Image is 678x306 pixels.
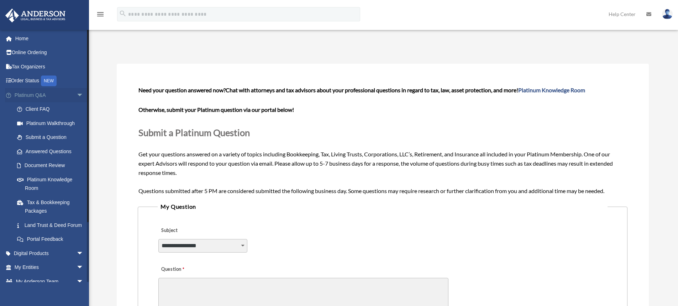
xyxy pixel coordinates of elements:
a: My Entitiesarrow_drop_down [5,260,94,275]
label: Question [158,265,214,275]
a: My Anderson Teamarrow_drop_down [5,274,94,289]
a: Tax & Bookkeeping Packages [10,195,94,218]
label: Subject [158,226,226,236]
b: Otherwise, submit your Platinum question via our portal below! [138,106,294,113]
a: Home [5,31,94,46]
a: Document Review [10,159,94,173]
a: Client FAQ [10,102,94,116]
a: Platinum Q&Aarrow_drop_down [5,88,94,102]
span: Chat with attorneys and tax advisors about your professional questions in regard to tax, law, ass... [226,87,585,93]
span: arrow_drop_down [77,260,91,275]
a: Online Ordering [5,46,94,60]
legend: My Question [158,202,607,212]
span: Need your question answered now? [138,87,226,93]
a: Land Trust & Deed Forum [10,218,94,232]
span: arrow_drop_down [77,88,91,103]
a: Tax Organizers [5,59,94,74]
img: Anderson Advisors Platinum Portal [3,9,68,22]
span: arrow_drop_down [77,246,91,261]
a: Submit a Question [10,130,91,145]
span: Submit a Platinum Question [138,127,250,138]
a: Platinum Knowledge Room [10,172,94,195]
i: menu [96,10,105,19]
div: NEW [41,76,57,86]
a: Answered Questions [10,144,94,159]
span: Get your questions answered on a variety of topics including Bookkeeping, Tax, Living Trusts, Cor... [138,87,626,194]
a: Order StatusNEW [5,74,94,88]
span: arrow_drop_down [77,274,91,289]
a: Platinum Knowledge Room [518,87,585,93]
a: Platinum Walkthrough [10,116,94,130]
a: Portal Feedback [10,232,94,247]
img: User Pic [662,9,673,19]
a: Digital Productsarrow_drop_down [5,246,94,260]
a: menu [96,12,105,19]
i: search [119,10,127,17]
